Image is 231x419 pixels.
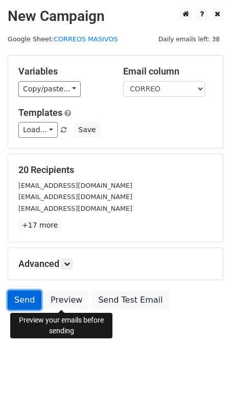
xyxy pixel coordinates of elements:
h5: Email column [123,66,213,77]
a: Daily emails left: 38 [155,35,223,43]
div: Preview your emails before sending [10,313,112,338]
h5: Advanced [18,258,213,269]
small: Google Sheet: [8,35,118,43]
a: +17 more [18,219,61,232]
a: Send [8,290,41,310]
button: Save [74,122,100,138]
div: Widget de chat [180,370,231,419]
small: [EMAIL_ADDRESS][DOMAIN_NAME] [18,193,132,201]
small: [EMAIL_ADDRESS][DOMAIN_NAME] [18,205,132,212]
h5: 20 Recipients [18,164,213,176]
h5: Variables [18,66,108,77]
a: Preview [44,290,89,310]
iframe: Chat Widget [180,370,231,419]
span: Daily emails left: 38 [155,34,223,45]
h2: New Campaign [8,8,223,25]
a: Templates [18,107,62,118]
a: Copy/paste... [18,81,81,97]
a: Send Test Email [91,290,169,310]
a: CORREOS MASIVOS [54,35,118,43]
small: [EMAIL_ADDRESS][DOMAIN_NAME] [18,182,132,189]
a: Load... [18,122,58,138]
